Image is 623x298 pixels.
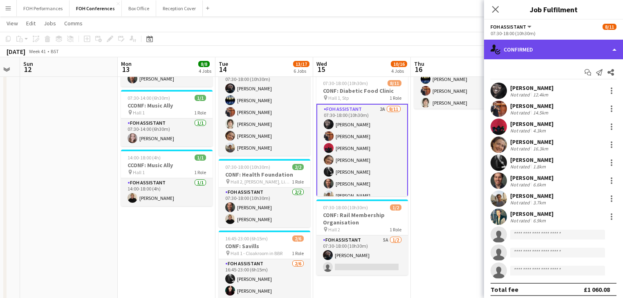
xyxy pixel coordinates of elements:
[316,235,408,275] app-card-role: FOH Assistant5A1/207:30-18:00 (10h30m)[PERSON_NAME]
[491,30,616,36] div: 07:30-18:00 (10h30m)
[292,164,304,170] span: 2/2
[510,84,554,92] div: [PERSON_NAME]
[292,250,304,256] span: 1 Role
[17,0,69,16] button: FOH Performances
[128,95,170,101] span: 07:30-14:00 (6h30m)
[484,40,623,59] div: Confirmed
[121,119,213,146] app-card-role: FOH Assistant1/107:30-14:00 (6h30m)[PERSON_NAME]
[121,178,213,206] app-card-role: FOH Assistant1/114:00-18:00 (4h)[PERSON_NAME]
[7,20,18,27] span: View
[121,60,132,67] span: Mon
[231,179,292,185] span: Hall 2, [PERSON_NAME], Limehouse
[323,80,368,86] span: 07:30-18:00 (10h30m)
[491,24,526,30] span: FOH Assistant
[198,61,210,67] span: 8/8
[391,61,407,67] span: 10/16
[388,80,401,86] span: 8/11
[484,4,623,15] h3: Job Fulfilment
[510,174,554,181] div: [PERSON_NAME]
[195,95,206,101] span: 1/1
[219,242,310,250] h3: CONF: Savills
[390,226,401,233] span: 1 Role
[414,24,506,170] app-card-role: FOH Assistant10/1107:30-18:00 (10h30m)[PERSON_NAME][PERSON_NAME][PERSON_NAME][PERSON_NAME][PERSON...
[491,285,518,294] div: Total fee
[121,102,213,109] h3: CCONF: Music Ally
[316,75,408,196] app-job-card: 07:30-18:00 (10h30m)8/11CONF: Diabetic Food Clinic Hall 1, Stp1 RoleFOH Assistant2A8/1107:30-18:0...
[510,199,531,206] div: Not rated
[219,171,310,178] h3: CONF: Health Foundation
[315,65,327,74] span: 15
[133,169,145,175] span: Hall 1
[491,24,533,30] button: FOH Assistant
[26,20,36,27] span: Edit
[531,199,547,206] div: 3.7km
[195,155,206,161] span: 1/1
[510,217,531,224] div: Not rated
[531,164,547,170] div: 1.8km
[510,128,531,134] div: Not rated
[219,40,310,156] app-job-card: 07:30-18:00 (10h30m)6/6CONF: Diabetic Food Clinic Hall 11 RoleFOH Assistant6/607:30-18:00 (10h30m...
[510,192,554,199] div: [PERSON_NAME]
[413,65,424,74] span: 16
[219,60,228,67] span: Tue
[328,226,340,233] span: Hall 2
[390,204,401,211] span: 1/2
[531,92,550,98] div: 12.4km
[328,95,349,101] span: Hall 1, Stp
[316,199,408,275] app-job-card: 07:30-18:00 (10h30m)1/2CONF: Rail Membership Organisation Hall 21 RoleFOH Assistant5A1/207:30-18:...
[531,128,547,134] div: 4.3km
[603,24,616,30] span: 8/11
[414,60,424,67] span: Thu
[199,68,211,74] div: 4 Jobs
[510,102,554,110] div: [PERSON_NAME]
[219,69,310,156] app-card-role: FOH Assistant6/607:30-18:00 (10h30m)[PERSON_NAME][PERSON_NAME][PERSON_NAME][PERSON_NAME][PERSON_N...
[323,204,368,211] span: 07:30-18:00 (10h30m)
[128,155,161,161] span: 14:00-18:00 (4h)
[120,65,132,74] span: 13
[122,0,156,16] button: Box Office
[133,110,145,116] span: Hall 1
[292,235,304,242] span: 2/6
[23,18,39,29] a: Edit
[531,181,547,188] div: 6.6km
[510,156,554,164] div: [PERSON_NAME]
[40,18,59,29] a: Jobs
[510,138,554,146] div: [PERSON_NAME]
[3,18,21,29] a: View
[391,68,407,74] div: 4 Jobs
[121,90,213,146] app-job-card: 07:30-14:00 (6h30m)1/1CCONF: Music Ally Hall 11 RoleFOH Assistant1/107:30-14:00 (6h30m)[PERSON_NAME]
[510,210,554,217] div: [PERSON_NAME]
[219,188,310,227] app-card-role: FOH Assistant2/207:30-18:00 (10h30m)[PERSON_NAME][PERSON_NAME]
[7,47,25,56] div: [DATE]
[44,20,56,27] span: Jobs
[584,285,610,294] div: £1 060.08
[510,146,531,152] div: Not rated
[64,20,83,27] span: Comms
[121,150,213,206] app-job-card: 14:00-18:00 (4h)1/1CCONF: Music Ally Hall 11 RoleFOH Assistant1/114:00-18:00 (4h)[PERSON_NAME]
[316,87,408,94] h3: CONF: Diabetic Food Clinic
[156,0,203,16] button: Reception Cover
[194,110,206,116] span: 1 Role
[217,65,228,74] span: 14
[61,18,86,29] a: Comms
[219,159,310,227] app-job-card: 07:30-18:00 (10h30m)2/2CONF: Health Foundation Hall 2, [PERSON_NAME], Limehouse1 RoleFOH Assistan...
[22,65,33,74] span: 12
[531,110,550,116] div: 14.5km
[294,68,309,74] div: 6 Jobs
[531,146,550,152] div: 16.3km
[69,0,122,16] button: FOH Conferences
[225,164,270,170] span: 07:30-18:00 (10h30m)
[121,161,213,169] h3: CCONF: Music Ally
[293,61,309,67] span: 13/17
[225,235,268,242] span: 16:45-23:00 (6h15m)
[510,164,531,170] div: Not rated
[51,48,59,54] div: BST
[510,120,554,128] div: [PERSON_NAME]
[316,60,327,67] span: Wed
